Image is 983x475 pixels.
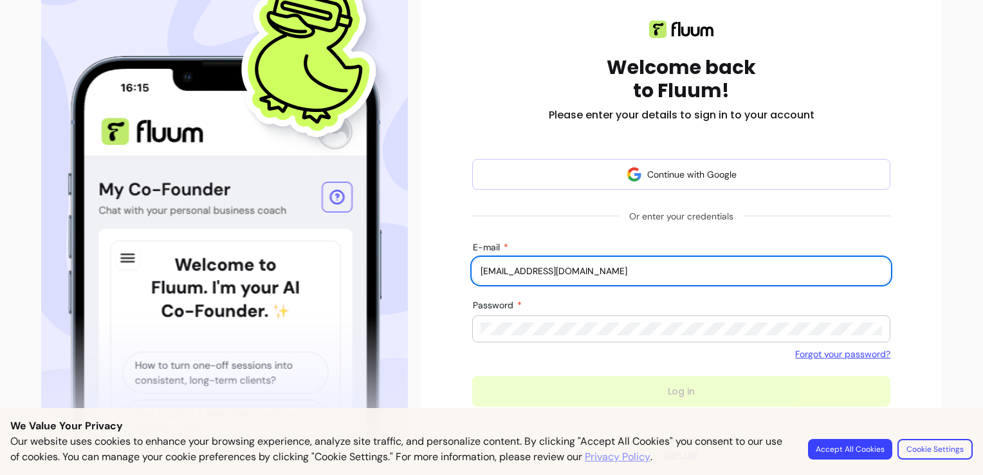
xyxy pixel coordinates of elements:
button: Continue with Google [472,159,890,190]
span: Or enter your credentials [619,205,744,228]
span: Password [473,299,516,311]
img: avatar [627,167,642,182]
p: We Value Your Privacy [10,418,973,434]
button: Cookie Settings [897,439,973,460]
a: Forgot your password? [795,348,890,360]
input: E-mail [481,265,882,277]
h1: Welcome back to Fluum! [607,56,756,102]
h2: Please enter your details to sign in to your account [549,107,814,123]
span: E-mail [473,241,502,253]
input: Password [481,322,882,335]
button: Accept All Cookies [808,439,892,460]
p: Our website uses cookies to enhance your browsing experience, analyze site traffic, and personali... [10,434,793,465]
img: Fluum logo [649,21,713,38]
a: Privacy Policy [585,449,650,465]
